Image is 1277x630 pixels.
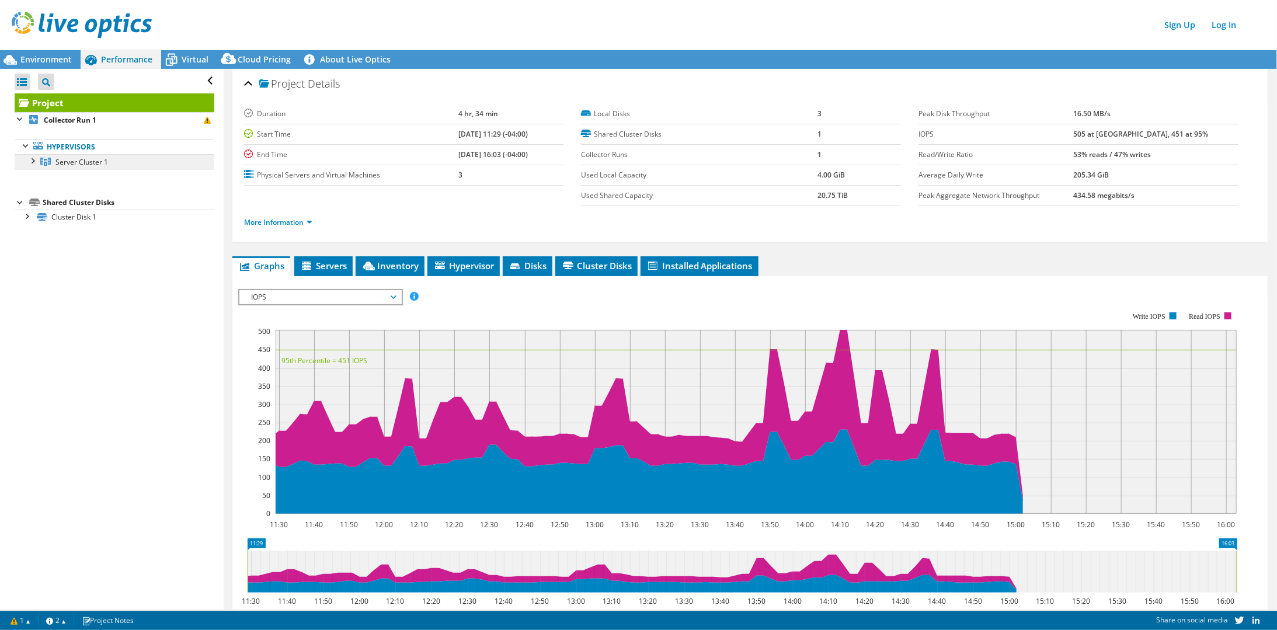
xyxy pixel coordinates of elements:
[495,596,513,606] text: 12:40
[551,520,569,530] text: 12:50
[711,596,729,606] text: 13:40
[796,520,814,530] text: 14:00
[15,210,214,225] a: Cluster Disk 1
[1042,520,1060,530] text: 15:10
[1036,596,1054,606] text: 15:10
[262,490,270,500] text: 50
[15,139,214,154] a: Hypervisors
[350,596,368,606] text: 12:00
[1189,312,1220,321] text: Read IOPS
[266,509,270,518] text: 0
[38,613,74,628] a: 2
[581,149,817,161] label: Collector Runs
[784,596,802,606] text: 14:00
[1181,596,1199,606] text: 15:50
[691,520,709,530] text: 13:30
[242,596,260,606] text: 11:30
[245,290,395,304] span: IOPS
[1156,615,1228,625] span: Share on social media
[258,326,270,336] text: 500
[586,520,604,530] text: 13:00
[567,596,585,606] text: 13:00
[258,381,270,391] text: 350
[639,596,657,606] text: 13:20
[831,520,849,530] text: 14:10
[892,596,910,606] text: 14:30
[433,260,494,272] span: Hypervisor
[12,12,152,38] img: live_optics_svg.svg
[581,128,817,140] label: Shared Cluster Disks
[2,613,39,628] a: 1
[936,520,954,530] text: 14:40
[270,520,288,530] text: 11:30
[458,596,476,606] text: 12:30
[818,170,845,180] b: 4.00 GiB
[258,417,270,427] text: 250
[238,54,291,65] span: Cloud Pricing
[918,128,1073,140] label: IOPS
[971,520,989,530] text: 14:50
[1072,596,1090,606] text: 15:20
[458,149,528,159] b: [DATE] 16:03 (-04:00)
[509,260,547,272] span: Disks
[458,129,528,139] b: [DATE] 11:29 (-04:00)
[305,520,323,530] text: 11:40
[281,356,367,366] text: 95th Percentile = 451 IOPS
[258,454,270,464] text: 150
[259,78,305,90] span: Project
[1144,596,1163,606] text: 15:40
[1000,596,1018,606] text: 15:00
[458,170,462,180] b: 3
[258,399,270,409] text: 300
[918,190,1073,201] label: Peak Aggregate Network Throughput
[375,520,393,530] text: 12:00
[74,613,142,628] a: Project Notes
[747,596,765,606] text: 13:50
[101,54,152,65] span: Performance
[761,520,779,530] text: 13:50
[1073,190,1135,200] b: 434.58 megabits/s
[44,115,96,125] b: Collector Run 1
[656,520,674,530] text: 13:20
[818,190,848,200] b: 20.75 TiB
[480,520,498,530] text: 12:30
[901,520,919,530] text: 14:30
[675,596,693,606] text: 13:30
[1073,170,1109,180] b: 205.34 GiB
[866,520,884,530] text: 14:20
[818,129,822,139] b: 1
[1073,129,1208,139] b: 505 at [GEOGRAPHIC_DATA], 451 at 95%
[15,112,214,127] a: Collector Run 1
[516,520,534,530] text: 12:40
[182,54,208,65] span: Virtual
[244,217,312,227] a: More Information
[422,596,440,606] text: 12:20
[918,169,1073,181] label: Average Daily Write
[278,596,296,606] text: 11:40
[258,472,270,482] text: 100
[244,169,459,181] label: Physical Servers and Virtual Machines
[918,108,1073,120] label: Peak Disk Throughput
[340,520,358,530] text: 11:50
[1133,312,1165,321] text: Write IOPS
[244,108,459,120] label: Duration
[20,54,72,65] span: Environment
[1007,520,1025,530] text: 15:00
[308,76,340,91] span: Details
[1217,520,1235,530] text: 16:00
[818,149,822,159] b: 1
[55,157,108,167] span: Server Cluster 1
[1147,520,1165,530] text: 15:40
[581,190,817,201] label: Used Shared Capacity
[928,596,946,606] text: 14:40
[726,520,744,530] text: 13:40
[238,260,284,272] span: Graphs
[1073,109,1111,119] b: 16.50 MB/s
[918,149,1073,161] label: Read/Write Ratio
[1077,520,1095,530] text: 15:20
[244,149,459,161] label: End Time
[314,596,332,606] text: 11:50
[15,93,214,112] a: Project
[386,596,404,606] text: 12:10
[819,596,837,606] text: 14:10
